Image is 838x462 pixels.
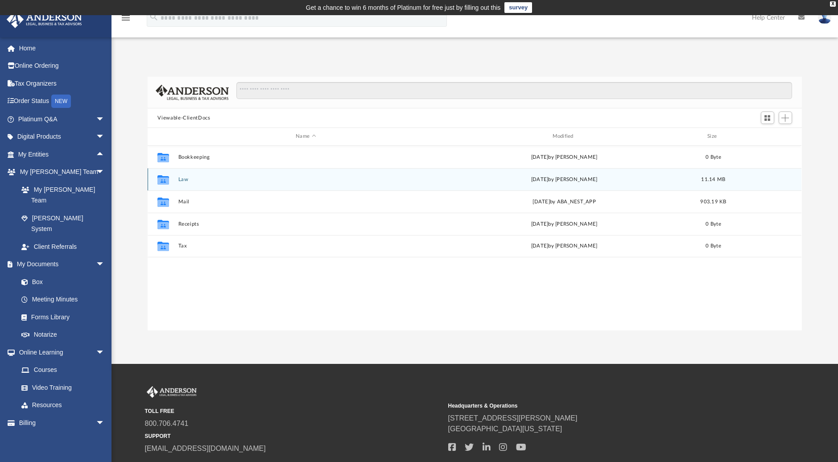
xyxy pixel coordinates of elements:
[6,74,118,92] a: Tax Organizers
[6,414,118,432] a: Billingarrow_drop_down
[6,110,118,128] a: Platinum Q&Aarrow_drop_down
[96,343,114,362] span: arrow_drop_down
[120,12,131,23] i: menu
[706,154,722,159] span: 0 Byte
[178,243,433,249] button: Tax
[152,132,174,140] div: id
[96,110,114,128] span: arrow_drop_down
[437,153,692,161] div: [DATE] by [PERSON_NAME]
[437,132,692,140] div: Modified
[6,163,114,181] a: My [PERSON_NAME] Teamarrow_drop_down
[735,132,798,140] div: id
[12,238,114,256] a: Client Referrals
[96,256,114,274] span: arrow_drop_down
[818,11,831,24] img: User Pic
[145,420,189,427] a: 800.706.4741
[437,175,692,183] div: [DATE] by [PERSON_NAME]
[6,128,118,146] a: Digital Productsarrow_drop_down
[702,177,726,181] span: 11.14 MB
[12,396,114,414] a: Resources
[504,2,532,13] a: survey
[12,291,114,309] a: Meeting Minutes
[448,414,578,422] a: [STREET_ADDRESS][PERSON_NAME]
[12,273,109,291] a: Box
[701,199,727,204] span: 903.19 KB
[12,326,114,344] a: Notarize
[6,39,118,57] a: Home
[149,12,159,22] i: search
[157,114,210,122] button: Viewable-ClientDocs
[145,445,266,452] a: [EMAIL_ADDRESS][DOMAIN_NAME]
[779,111,792,124] button: Add
[236,82,792,99] input: Search files and folders
[145,432,442,440] small: SUPPORT
[6,256,114,273] a: My Documentsarrow_drop_down
[51,95,71,108] div: NEW
[12,361,114,379] a: Courses
[12,379,109,396] a: Video Training
[6,432,118,450] a: Events Calendar
[96,163,114,181] span: arrow_drop_down
[120,17,131,23] a: menu
[178,199,433,205] button: Mail
[448,425,562,433] a: [GEOGRAPHIC_DATA][US_STATE]
[178,177,433,182] button: Law
[706,221,722,226] span: 0 Byte
[12,308,109,326] a: Forms Library
[145,407,442,415] small: TOLL FREE
[437,242,692,250] div: [DATE] by [PERSON_NAME]
[178,132,433,140] div: Name
[12,181,109,209] a: My [PERSON_NAME] Team
[437,198,692,206] div: [DATE] by ABA_NEST_APP
[830,1,836,7] div: close
[145,386,198,398] img: Anderson Advisors Platinum Portal
[96,128,114,146] span: arrow_drop_down
[6,57,118,75] a: Online Ordering
[148,146,801,330] div: grid
[6,145,118,163] a: My Entitiesarrow_drop_up
[696,132,731,140] div: Size
[12,209,114,238] a: [PERSON_NAME] System
[761,111,774,124] button: Switch to Grid View
[96,145,114,164] span: arrow_drop_up
[6,92,118,111] a: Order StatusNEW
[437,220,692,228] div: [DATE] by [PERSON_NAME]
[448,402,745,410] small: Headquarters & Operations
[96,414,114,432] span: arrow_drop_down
[706,243,722,248] span: 0 Byte
[6,343,114,361] a: Online Learningarrow_drop_down
[178,154,433,160] button: Bookkeeping
[4,11,85,28] img: Anderson Advisors Platinum Portal
[178,221,433,227] button: Receipts
[306,2,501,13] div: Get a chance to win 6 months of Platinum for free just by filling out this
